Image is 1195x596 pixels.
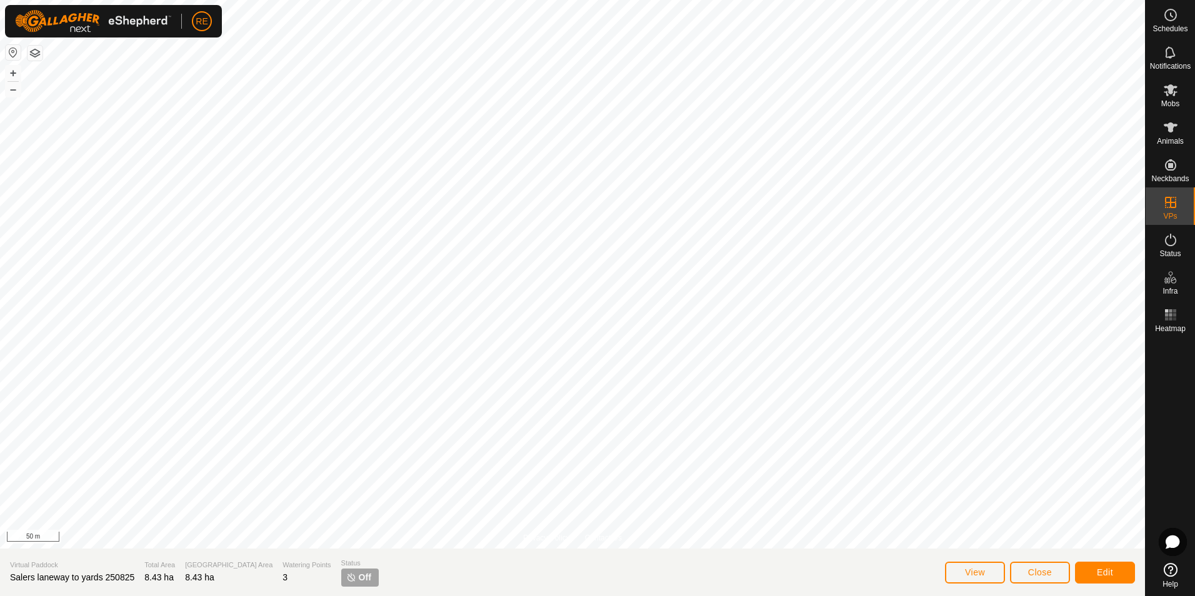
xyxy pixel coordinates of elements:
span: [GEOGRAPHIC_DATA] Area [185,560,272,570]
a: Help [1146,558,1195,593]
a: Privacy Policy [523,532,570,544]
span: Notifications [1150,62,1191,70]
button: Close [1010,562,1070,584]
span: Status [1159,250,1181,257]
span: 8.43 ha [185,572,214,582]
span: Help [1162,580,1178,588]
button: – [6,82,21,97]
img: turn-off [346,572,356,582]
span: Animals [1157,137,1184,145]
span: Edit [1097,567,1113,577]
span: VPs [1163,212,1177,220]
span: Virtual Paddock [10,560,134,570]
span: 8.43 ha [144,572,174,582]
span: 3 [282,572,287,582]
span: Heatmap [1155,325,1186,332]
a: Contact Us [585,532,622,544]
span: View [965,567,985,577]
span: Watering Points [282,560,331,570]
button: Map Layers [27,46,42,61]
span: Infra [1162,287,1177,295]
button: View [945,562,1005,584]
span: Status [341,558,379,569]
span: Neckbands [1151,175,1189,182]
button: Reset Map [6,45,21,60]
span: Mobs [1161,100,1179,107]
span: RE [196,15,207,28]
span: Salers laneway to yards 250825 [10,572,134,582]
span: Off [359,571,371,584]
span: Total Area [144,560,175,570]
img: Gallagher Logo [15,10,171,32]
button: Edit [1075,562,1135,584]
button: + [6,66,21,81]
span: Close [1028,567,1052,577]
span: Schedules [1152,25,1187,32]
